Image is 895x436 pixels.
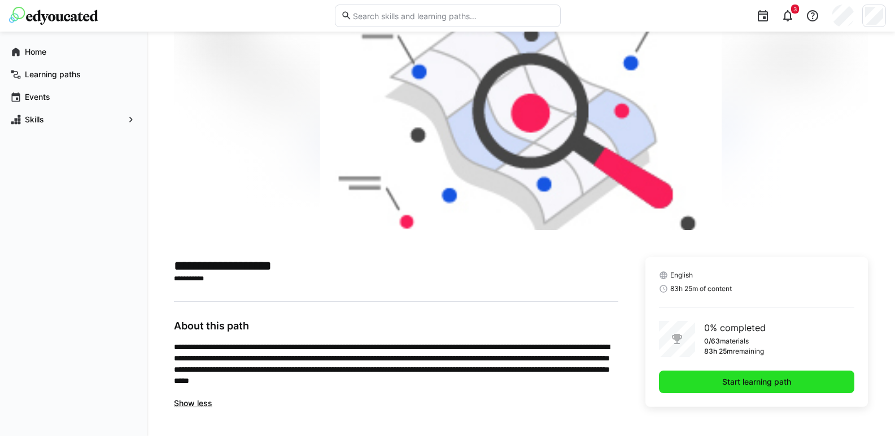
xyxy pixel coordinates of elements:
span: Start learning path [721,376,793,387]
button: Start learning path [659,371,854,393]
span: Show less [174,398,212,408]
p: remaining [733,347,764,356]
h3: About this path [174,320,618,332]
p: 0/63 [704,337,720,346]
p: 83h 25m [704,347,733,356]
input: Search skills and learning paths… [352,11,554,21]
p: 0% completed [704,321,766,334]
span: 3 [793,6,797,12]
span: 83h 25m of content [670,284,732,293]
span: English [670,271,693,280]
p: materials [720,337,749,346]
